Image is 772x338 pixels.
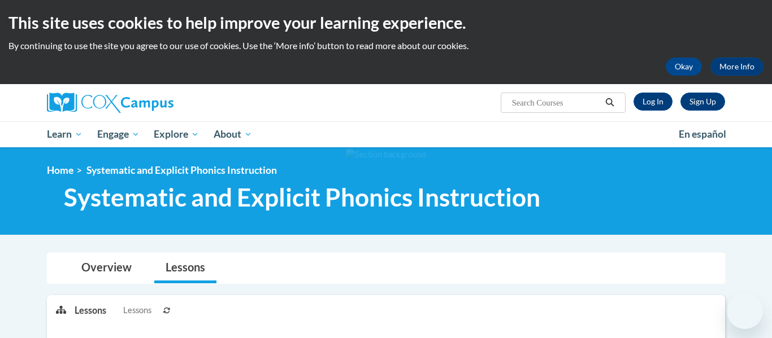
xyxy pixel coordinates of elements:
[86,164,277,176] span: Systematic and Explicit Phonics Instruction
[666,58,702,76] button: Okay
[346,148,426,161] img: Section background
[64,182,540,212] span: Systematic and Explicit Phonics Instruction
[8,11,764,34] h2: This site uses cookies to help improve your learning experience.
[679,128,726,140] span: En español
[727,293,763,329] iframe: Button to launch messaging window
[601,96,618,109] button: Search
[97,128,140,141] span: Engage
[123,304,151,317] span: Lessons
[634,93,673,111] a: Log In
[154,253,216,283] a: Lessons
[47,93,262,113] a: Cox Campus
[206,121,259,147] a: About
[214,128,252,141] span: About
[8,39,764,52] p: By continuing to use the site you agree to our use of cookies. Use the ‘More info’ button to read...
[47,164,73,176] a: Home
[30,121,742,147] div: Main menu
[154,128,199,141] span: Explore
[40,121,90,147] a: Learn
[680,93,725,111] a: Register
[90,121,147,147] a: Engage
[47,93,174,113] img: Cox Campus
[47,128,83,141] span: Learn
[511,96,601,109] input: Search Courses
[70,253,143,283] a: Overview
[710,58,764,76] a: More Info
[75,304,106,317] p: Lessons
[146,121,206,147] a: Explore
[671,122,734,146] a: En español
